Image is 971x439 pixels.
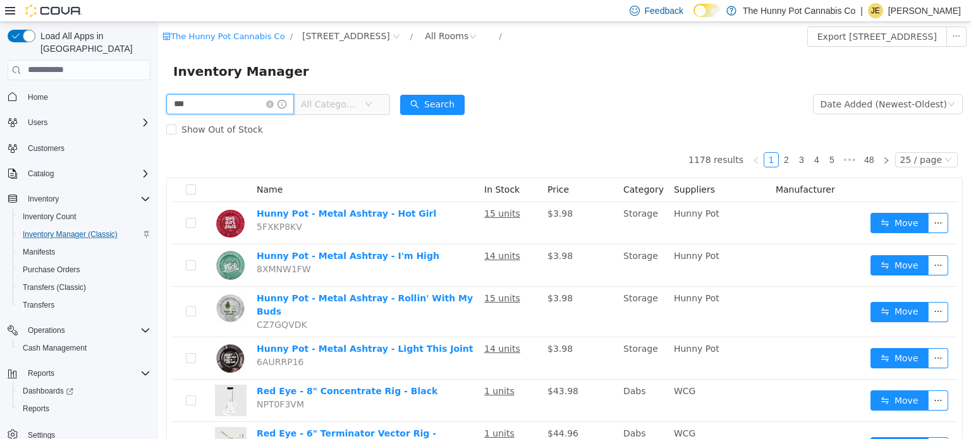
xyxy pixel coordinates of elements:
[4,9,126,19] a: icon: shopThe Hunny Pot Cannabis Co
[28,143,64,153] span: Customers
[18,209,82,224] a: Inventory Count
[868,3,883,18] div: Jillian Emerson
[267,4,310,23] div: All Rooms
[702,130,721,145] li: 48
[460,222,511,265] td: Storage
[645,4,683,17] span: Feedback
[3,322,156,339] button: Operations
[18,340,150,356] span: Cash Management
[516,271,561,281] span: Hunny Pot
[23,282,86,292] span: Transfers (Classic)
[99,335,145,345] span: 6AURRP16
[13,400,156,418] button: Reports
[57,320,89,352] img: Hunny Pot - Metal Ashtray - Light This Joint hero shot
[18,280,150,295] span: Transfers (Classic)
[18,244,150,260] span: Manifests
[28,169,54,179] span: Catalog
[712,280,771,300] button: icon: swapMove
[99,186,278,196] a: Hunny Pot - Metal Ashtray - Hot Girl
[460,315,511,358] td: Storage
[3,139,156,157] button: Customers
[28,325,65,335] span: Operations
[3,114,156,131] button: Users
[530,130,585,145] li: 1178 results
[681,130,702,145] li: Next 5 Pages
[99,298,149,308] span: CZ7GQVDK
[35,30,150,55] span: Load All Apps in [GEOGRAPHIC_DATA]
[652,131,666,145] a: 4
[326,186,362,196] u: 15 units
[99,406,278,430] a: Red Eye - 6" Terminator Vector Rig - Rainbow
[460,265,511,315] td: Storage
[15,39,159,59] span: Inventory Manager
[389,271,415,281] span: $3.98
[724,135,732,142] i: icon: right
[99,242,153,252] span: 8XMNW1FW
[18,383,150,399] span: Dashboards
[770,280,790,300] button: icon: ellipsis
[23,366,150,381] span: Reports
[702,131,720,145] a: 48
[326,162,362,172] span: In Stock
[721,130,736,145] li: Next Page
[460,180,511,222] td: Storage
[132,9,135,19] span: /
[57,185,89,217] img: Hunny Pot - Metal Ashtray - Hot Girl hero shot
[606,130,621,145] li: 1
[28,92,48,102] span: Home
[326,406,357,416] u: 1 units
[770,326,790,346] button: icon: ellipsis
[341,9,343,19] span: /
[326,364,357,374] u: 1 units
[516,186,561,196] span: Hunny Pot
[23,229,118,239] span: Inventory Manager (Classic)
[13,279,156,296] button: Transfers (Classic)
[23,191,150,207] span: Inventory
[23,323,70,338] button: Operations
[516,322,561,332] span: Hunny Pot
[4,10,13,18] i: icon: shop
[389,186,415,196] span: $3.98
[326,229,362,239] u: 14 units
[712,191,771,211] button: icon: swapMove
[516,162,557,172] span: Suppliers
[57,270,89,301] img: Hunny Pot - Metal Ashtray - Rollin' With My Buds hero shot
[621,130,636,145] li: 2
[18,262,150,277] span: Purchase Orders
[18,401,54,416] a: Reports
[99,271,315,294] a: Hunny Pot - Metal Ashtray - Rollin' With My Buds
[790,78,797,87] i: icon: down
[57,405,89,436] img: Red Eye - 6" Terminator Vector Rig - Rainbow hero shot
[3,190,156,208] button: Inventory
[871,3,880,18] span: JE
[18,102,110,112] span: Show Out of Stock
[636,130,651,145] li: 3
[23,191,64,207] button: Inventory
[119,78,128,87] i: icon: info-circle
[743,3,855,18] p: The Hunny Pot Cannabis Co
[18,280,91,295] a: Transfers (Classic)
[712,233,771,253] button: icon: swapMove
[770,233,790,253] button: icon: ellipsis
[18,340,92,356] a: Cash Management
[465,162,506,172] span: Category
[23,300,54,310] span: Transfers
[13,261,156,279] button: Purchase Orders
[23,212,76,222] span: Inventory Count
[23,247,55,257] span: Manifests
[23,115,150,130] span: Users
[3,364,156,382] button: Reports
[28,194,59,204] span: Inventory
[389,364,420,374] span: $43.98
[681,130,702,145] span: •••
[888,3,961,18] p: [PERSON_NAME]
[23,140,150,156] span: Customers
[649,4,789,25] button: Export [STREET_ADDRESS]
[18,401,150,416] span: Reports
[23,166,59,181] button: Catalog
[618,162,677,172] span: Manufacturer
[18,227,150,242] span: Inventory Manager (Classic)
[99,162,125,172] span: Name
[712,326,771,346] button: icon: swapMove
[18,244,60,260] a: Manifests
